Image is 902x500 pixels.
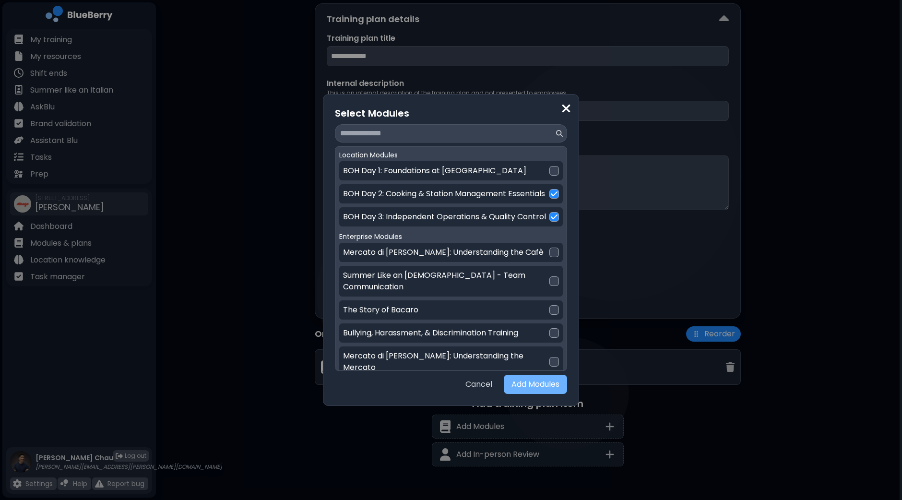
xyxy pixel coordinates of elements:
p: Enterprise Modules [339,232,402,241]
p: Bullying, Harassment, & Discrimination Training [343,327,518,339]
img: search icon [556,130,563,137]
p: Mercato di [PERSON_NAME]: Understanding the Mercato [343,350,549,373]
p: Mercato di [PERSON_NAME]: Understanding the Cafè [343,247,544,258]
h2: Select Modules [335,106,409,120]
p: The Story of Bacaro [343,304,418,316]
img: check [551,190,558,198]
p: BOH Day 1: Foundations at [GEOGRAPHIC_DATA] [343,165,526,177]
button: Add Modules [504,375,567,394]
p: Summer Like an [DEMOGRAPHIC_DATA] - Team Communication [343,270,549,293]
p: BOH Day 2: Cooking & Station Management Essentials [343,188,545,200]
img: close icon [561,102,571,115]
img: check [551,213,558,221]
p: Location Modules [339,151,398,159]
p: BOH Day 3: Independent Operations & Quality Control [343,211,546,223]
button: Cancel [458,375,500,394]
